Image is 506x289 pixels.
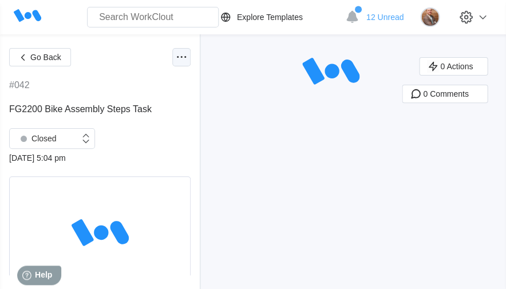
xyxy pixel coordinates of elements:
[366,13,404,22] span: 12 Unread
[420,7,440,27] img: Suit_Brick.jpg
[402,85,488,103] button: 0 Comments
[423,90,468,98] span: 0 Comments
[237,13,303,22] div: Explore Templates
[15,130,57,147] div: Closed
[9,80,30,90] div: #042
[9,104,152,114] span: FG2200 Bike Assembly Steps Task
[419,57,488,76] button: 0 Actions
[30,53,61,61] span: Go Back
[219,10,339,24] a: Explore Templates
[9,153,191,163] div: [DATE] 5:04 pm
[9,48,71,66] button: Go Back
[440,62,473,70] span: 0 Actions
[87,7,219,27] input: Search WorkClout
